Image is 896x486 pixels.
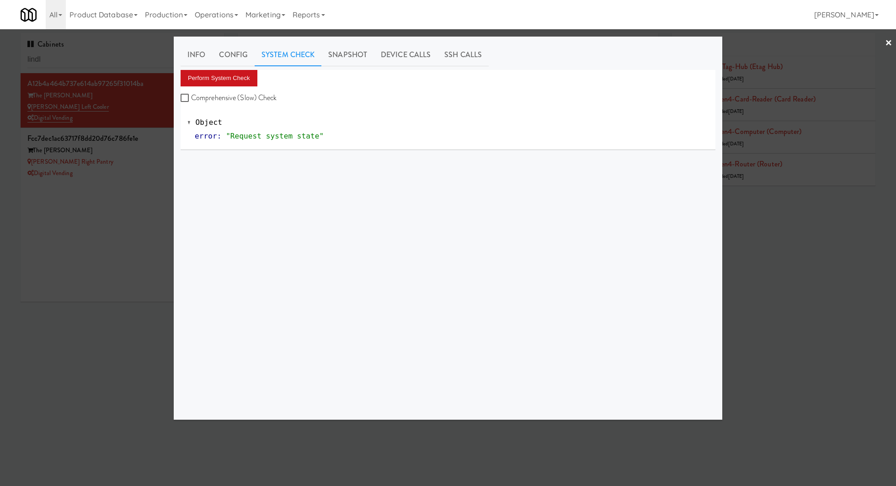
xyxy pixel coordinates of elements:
[374,43,437,66] a: Device Calls
[255,43,321,66] a: System Check
[321,43,374,66] a: Snapshot
[181,43,212,66] a: Info
[885,29,892,58] a: ×
[181,91,277,105] label: Comprehensive (Slow) Check
[195,132,217,140] span: error
[21,7,37,23] img: Micromart
[181,70,257,86] button: Perform System Check
[217,132,222,140] span: :
[181,95,191,102] input: Comprehensive (Slow) Check
[226,132,324,140] span: "Request system state"
[212,43,255,66] a: Config
[437,43,489,66] a: SSH Calls
[196,118,222,127] span: Object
